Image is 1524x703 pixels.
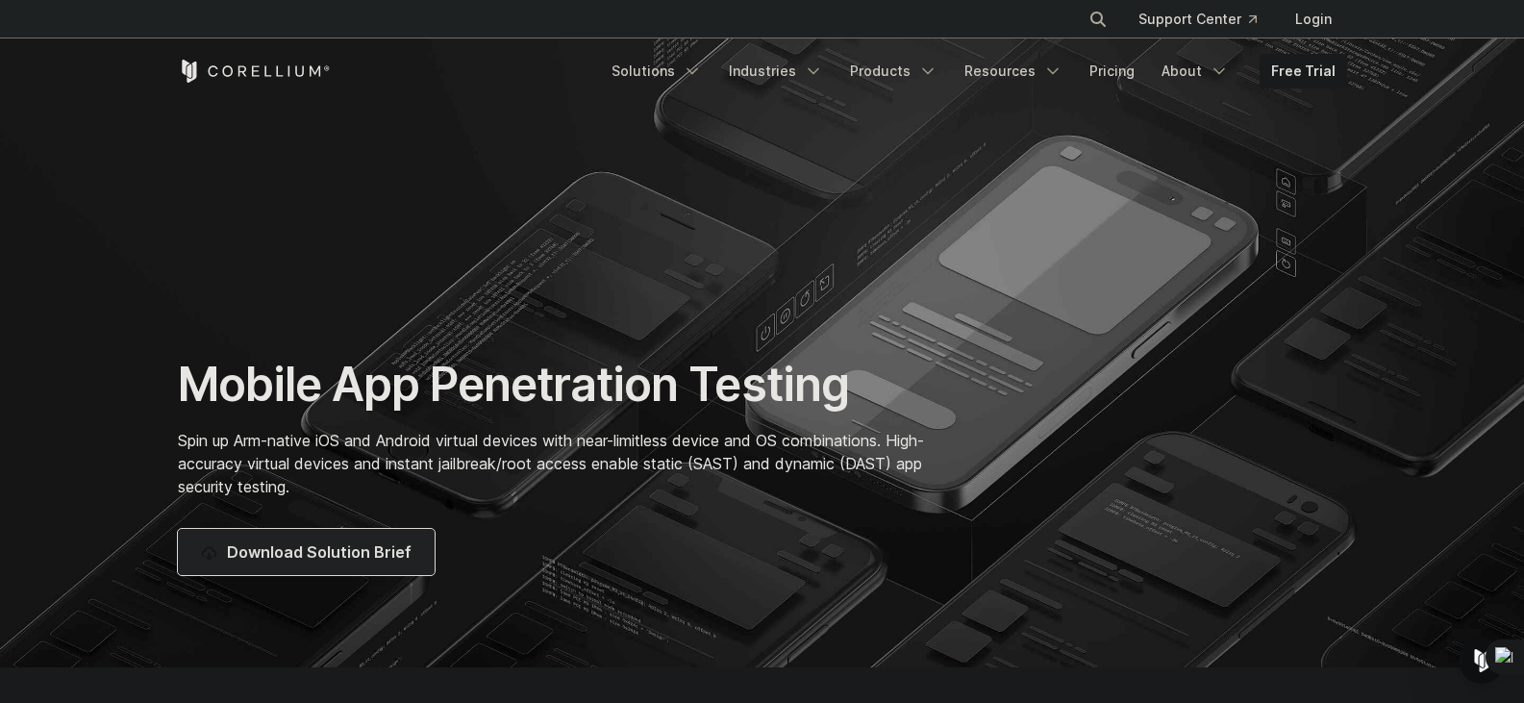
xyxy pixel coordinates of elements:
[1078,54,1146,88] a: Pricing
[838,54,949,88] a: Products
[953,54,1074,88] a: Resources
[1081,2,1115,37] button: Search
[178,431,924,496] span: Spin up Arm-native iOS and Android virtual devices with near-limitless device and OS combinations...
[1065,2,1347,37] div: Navigation Menu
[1459,638,1505,684] iframe: Intercom live chat
[178,60,331,83] a: Corellium Home
[1260,54,1347,88] a: Free Trial
[227,540,412,564] span: Download Solution Brief
[600,54,713,88] a: Solutions
[717,54,835,88] a: Industries
[178,356,944,414] h1: Mobile App Penetration Testing
[1280,2,1347,37] a: Login
[600,54,1347,88] div: Navigation Menu
[178,529,435,575] a: Download Solution Brief
[1123,2,1272,37] a: Support Center
[1150,54,1240,88] a: About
